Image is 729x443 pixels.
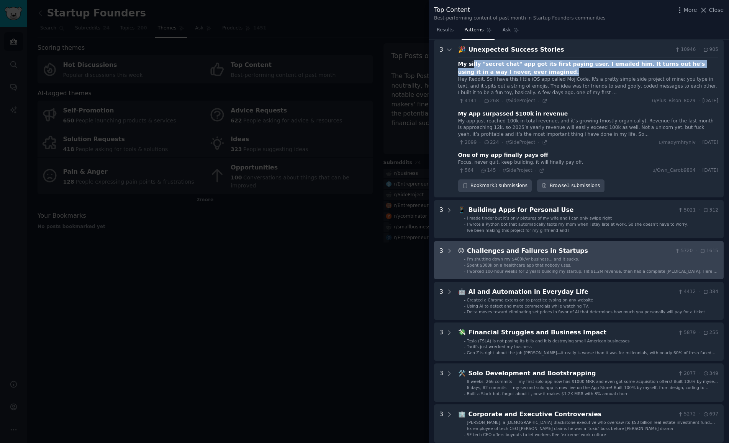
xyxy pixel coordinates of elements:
[439,410,443,437] div: 3
[677,288,696,295] span: 4412
[503,27,511,34] span: Ask
[700,6,724,14] button: Close
[464,432,465,437] div: -
[464,391,465,396] div: -
[467,385,711,401] span: 6 days, 82 commits — my second solo app is now live on the App Store! Built 100% by myself, from ...
[467,222,688,226] span: I wrote a Python bot that automatically texts my mom when I stay late at work. So she doesn’t hav...
[479,140,480,145] span: ·
[677,207,696,214] span: 5021
[469,328,675,337] div: Financial Struggles and Business Impact
[469,45,672,55] div: Unexpected Success Stories
[464,303,465,309] div: -
[703,167,718,174] span: [DATE]
[458,110,568,118] div: My App surpassed $100k in revenue
[684,6,697,14] span: More
[700,248,718,254] span: 1615
[458,247,464,254] span: 😞
[476,168,477,173] span: ·
[467,426,673,431] span: Ex-employee of tech CEO [PERSON_NAME] claims he was a 'toxic' boss before [PERSON_NAME] drama
[469,369,675,378] div: Solo Development and Bootstrapping
[458,288,466,295] span: 🤖
[703,370,718,377] span: 349
[458,167,474,174] span: 564
[506,140,536,145] span: r/SideProject
[467,432,606,437] span: SF tech CEO offers buyouts to let workers flee 'extreme' work culture
[458,206,466,213] span: 📱
[674,46,696,53] span: 10946
[462,24,494,40] a: Patterns
[458,370,466,377] span: 🛠️
[467,379,718,394] span: 8 weeks, 266 commits — my first solo app now has $1000 MRR and even got some acquisition offers! ...
[467,246,672,256] div: Challenges and Failures in Startups
[538,140,539,145] span: ·
[458,329,466,336] span: 💸
[467,344,532,349] span: Tariffs just wrecked my business
[467,263,572,267] span: Spent $300k on a healthcare app that nobody uses.
[434,5,606,15] div: Top Content
[458,98,477,104] span: 4141
[703,411,718,418] span: 697
[698,411,700,418] span: ·
[501,98,503,104] span: ·
[464,297,465,303] div: -
[500,24,522,40] a: Ask
[703,46,718,53] span: 905
[467,216,612,220] span: I made tinder but it’s only pictures of my wife and I can only swipe right
[467,420,715,430] span: [PERSON_NAME], a [DEMOGRAPHIC_DATA] Blackstone executive who oversaw its $53 billion real-estate ...
[467,257,579,261] span: I'm shutting down my $400k/yr business... and it sucks.
[464,385,465,390] div: -
[483,139,499,146] span: 224
[458,179,532,192] div: Bookmark 3 submissions
[503,168,532,173] span: r/SideProject
[467,391,629,396] span: Built a Slack bot, forgot about it, now it makes $1.2K MRR with 8% annual churn
[458,60,718,76] div: My silly "secret chat" app got its first paying user. I emailed him. It turns out he's using it i...
[698,370,700,377] span: ·
[458,179,532,192] button: Bookmark3 submissions
[458,76,718,96] div: Hey Reddit, So I have this little iOS app called MojiCode. It's a pretty simple side project of m...
[677,411,696,418] span: 5272
[499,168,500,173] span: ·
[469,205,675,215] div: Building Apps for Personal Use
[434,24,456,40] a: Results
[480,167,496,174] span: 145
[698,207,700,214] span: ·
[483,98,499,104] span: 268
[464,420,465,425] div: -
[464,269,465,274] div: -
[458,46,466,53] span: 🎉
[464,350,465,355] div: -
[464,27,483,34] span: Patterns
[538,98,539,104] span: ·
[464,344,465,349] div: -
[698,46,700,53] span: ·
[479,98,480,104] span: ·
[469,287,675,297] div: AI and Automation in Everyday Life
[464,215,465,221] div: -
[703,207,718,214] span: 312
[703,139,718,146] span: [DATE]
[698,329,700,336] span: ·
[437,27,454,34] span: Results
[703,98,718,104] span: [DATE]
[439,205,443,233] div: 3
[695,248,697,254] span: ·
[439,328,443,355] div: 3
[458,118,718,138] div: My app just reached 100k in total revenue, and it’s growing (mostly organically). Revenue for the...
[464,262,465,268] div: -
[698,288,700,295] span: ·
[467,304,589,308] span: Using AI to detect and mute commercials while watching TV.
[464,309,465,314] div: -
[439,45,443,192] div: 3
[652,167,696,174] span: u/Own_Carob9804
[501,140,503,145] span: ·
[458,410,466,418] span: 🏢
[467,309,705,314] span: Delta moves toward eliminating set prices in favor of AI that determines how much you personally ...
[439,287,443,315] div: 3
[464,338,465,344] div: -
[464,256,465,262] div: -
[703,329,718,336] span: 255
[676,6,697,14] button: More
[458,139,477,146] span: 2099
[535,168,536,173] span: ·
[698,167,700,174] span: ·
